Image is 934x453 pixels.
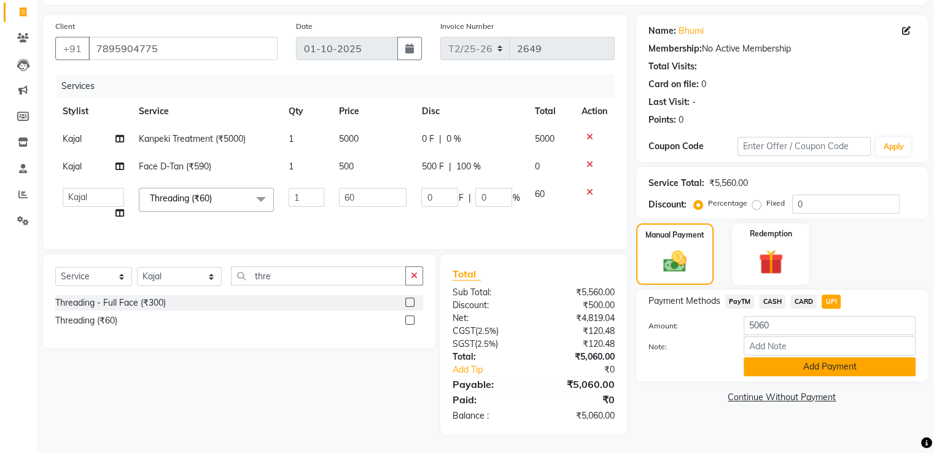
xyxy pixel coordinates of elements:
[458,192,463,204] span: F
[534,286,624,299] div: ₹5,560.00
[534,299,624,312] div: ₹500.00
[477,339,496,349] span: 2.5%
[822,295,841,309] span: UPI
[534,377,624,392] div: ₹5,060.00
[212,193,217,204] a: x
[512,192,520,204] span: %
[750,228,792,239] label: Redemption
[296,21,313,32] label: Date
[332,98,414,125] th: Price
[648,60,697,73] div: Total Visits:
[548,363,623,376] div: ₹0
[443,409,534,422] div: Balance :
[443,377,534,392] div: Payable:
[421,133,434,145] span: 0 F
[648,25,676,37] div: Name:
[534,312,624,325] div: ₹4,819.04
[648,42,916,55] div: No Active Membership
[443,350,534,363] div: Total:
[527,98,574,125] th: Total
[648,42,702,55] div: Membership:
[289,133,294,144] span: 1
[55,314,117,327] div: Threading (₹60)
[289,161,294,172] span: 1
[534,350,624,363] div: ₹5,060.00
[648,78,699,91] div: Card on file:
[534,133,554,144] span: 5000
[679,114,683,126] div: 0
[534,161,539,172] span: 0
[648,177,704,190] div: Service Total:
[766,198,785,209] label: Fixed
[534,409,624,422] div: ₹5,060.00
[534,338,624,350] div: ₹120.48
[150,193,212,204] span: Threading (₹60)
[443,392,534,407] div: Paid:
[88,37,278,60] input: Search by Name/Mobile/Email/Code
[648,140,737,153] div: Coupon Code
[440,21,494,32] label: Invoice Number
[453,338,475,349] span: SGST
[448,160,451,173] span: |
[679,25,704,37] a: Bhumi
[534,392,624,407] div: ₹0
[281,98,332,125] th: Qty
[639,391,925,404] a: Continue Without Payment
[453,268,481,281] span: Total
[438,133,441,145] span: |
[456,160,480,173] span: 100 %
[56,75,624,98] div: Services
[443,363,548,376] a: Add Tip
[131,98,281,125] th: Service
[139,133,246,144] span: Kanpeki Treatment (₹5000)
[63,161,82,172] span: Kajal
[478,326,496,336] span: 2.5%
[648,96,690,109] div: Last Visit:
[701,78,706,91] div: 0
[443,312,534,325] div: Net:
[443,286,534,299] div: Sub Total:
[876,137,911,156] button: Apply
[55,37,90,60] button: +91
[453,325,475,336] span: CGST
[63,133,82,144] span: Kajal
[468,192,470,204] span: |
[645,230,704,241] label: Manual Payment
[692,96,696,109] div: -
[446,133,461,145] span: 0 %
[414,98,527,125] th: Disc
[574,98,615,125] th: Action
[443,338,534,350] div: ( )
[790,295,817,309] span: CARD
[55,98,131,125] th: Stylist
[737,137,871,156] input: Enter Offer / Coupon Code
[709,177,748,190] div: ₹5,560.00
[443,325,534,338] div: ( )
[639,341,734,352] label: Note:
[708,198,747,209] label: Percentage
[648,295,720,308] span: Payment Methods
[744,357,916,376] button: Add Payment
[55,21,75,32] label: Client
[55,296,166,309] div: Threading - Full Face (₹300)
[648,114,676,126] div: Points:
[534,325,624,338] div: ₹120.48
[139,161,211,172] span: Face D-Tan (₹590)
[744,336,916,355] input: Add Note
[639,320,734,331] label: Amount:
[656,248,694,275] img: _cash.svg
[744,316,916,335] input: Amount
[421,160,443,173] span: 500 F
[751,247,791,277] img: _gift.svg
[339,133,359,144] span: 5000
[759,295,785,309] span: CASH
[443,299,534,312] div: Discount:
[534,188,544,199] span: 60
[725,295,755,309] span: PayTM
[231,266,405,285] input: Search or Scan
[339,161,354,172] span: 500
[648,198,687,211] div: Discount:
